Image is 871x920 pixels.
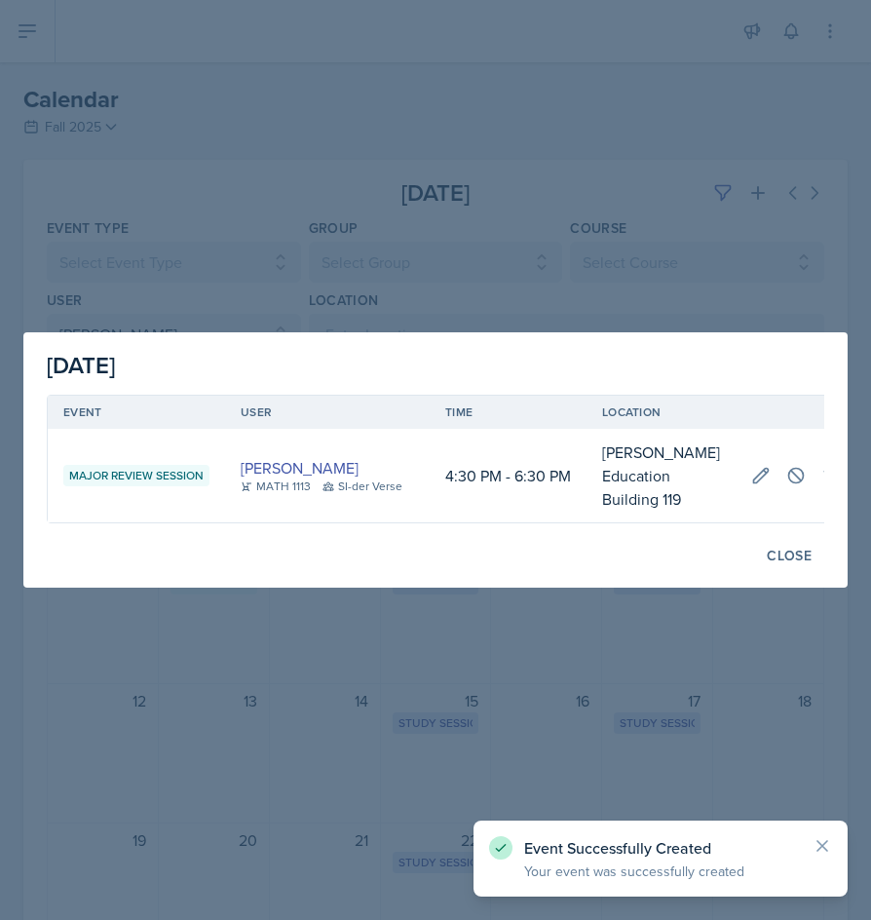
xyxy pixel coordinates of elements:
[241,478,311,495] div: MATH 1113
[767,548,812,563] div: Close
[524,862,797,881] p: Your event was successfully created
[241,456,359,479] a: [PERSON_NAME]
[430,396,587,429] th: Time
[63,465,209,486] div: Major Review Session
[430,429,587,522] td: 4:30 PM - 6:30 PM
[524,838,797,858] p: Event Successfully Created
[47,348,824,383] div: [DATE]
[587,396,736,429] th: Location
[48,396,225,429] th: Event
[754,539,824,572] button: Close
[225,396,430,429] th: User
[322,478,402,495] div: SI-der Verse
[587,429,736,522] td: [PERSON_NAME] Education Building 119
